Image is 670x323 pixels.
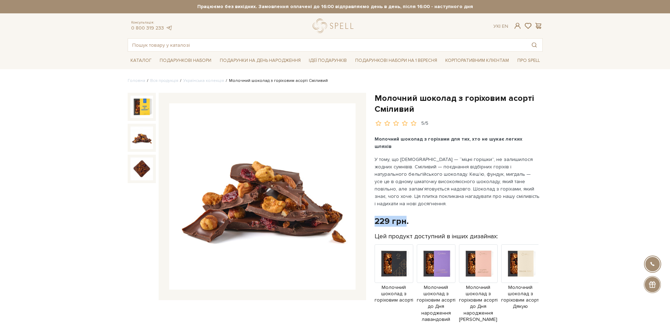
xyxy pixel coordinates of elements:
[375,260,413,303] a: Молочний шоколад з горіховим асорті
[501,260,540,310] a: Молочний шоколад з горіховим асорті Дякую
[417,260,455,323] a: Молочний шоколад з горіховим асорті до Дня народження лавандовий
[224,78,328,84] li: Молочний шоколад з горіховим асорті Сміливий
[130,96,153,118] img: Молочний шоколад з горіховим асорті Сміливий
[157,55,214,66] a: Подарункові набори
[375,232,498,240] label: Цей продукт доступний в інших дизайнах:
[375,284,413,304] span: Молочний шоколад з горіховим асорті
[131,20,173,25] span: Консультація:
[493,23,508,30] div: Ук
[128,78,145,83] a: Головна
[442,54,512,66] a: Корпоративним клієнтам
[375,216,409,227] div: 229 грн.
[499,23,500,29] span: |
[459,244,498,283] img: Продукт
[183,78,224,83] a: Українська колекція
[375,156,540,207] p: У тому, що [DEMOGRAPHIC_DATA] — “міцні горішки”, не залишилося жодних сумнівів. Сміливий — поєдна...
[128,39,526,51] input: Пошук товару у каталозі
[375,93,543,115] h1: Молочний шоколад з горіховим асорті Сміливий
[501,244,540,283] img: Продукт
[375,244,413,283] img: Продукт
[169,103,356,290] img: Молочний шоколад з горіховим асорті Сміливий
[130,127,153,149] img: Молочний шоколад з горіховим асорті Сміливий
[501,284,540,310] span: Молочний шоколад з горіховим асорті Дякую
[352,54,440,66] a: Подарункові набори на 1 Вересня
[128,4,543,10] strong: Працюємо без вихідних. Замовлення оплачені до 16:00 відправляємо день в день, після 16:00 - насту...
[166,25,173,31] a: telegram
[375,136,522,149] b: Молочний шоколад з горіхами для тих, хто не шукає легких шляхів
[502,23,508,29] a: En
[459,284,498,323] span: Молочний шоколад з горіховим асорті до Дня народження [PERSON_NAME]
[128,55,154,66] a: Каталог
[526,39,542,51] button: Пошук товару у каталозі
[306,55,350,66] a: Ідеї подарунків
[417,284,455,323] span: Молочний шоколад з горіховим асорті до Дня народження лавандовий
[459,260,498,323] a: Молочний шоколад з горіховим асорті до Дня народження [PERSON_NAME]
[515,55,543,66] a: Про Spell
[130,157,153,180] img: Молочний шоколад з горіховим асорті Сміливий
[421,120,428,127] div: 5/5
[313,19,357,33] a: logo
[150,78,178,83] a: Вся продукція
[417,244,455,283] img: Продукт
[217,55,304,66] a: Подарунки на День народження
[131,25,164,31] a: 0 800 319 233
